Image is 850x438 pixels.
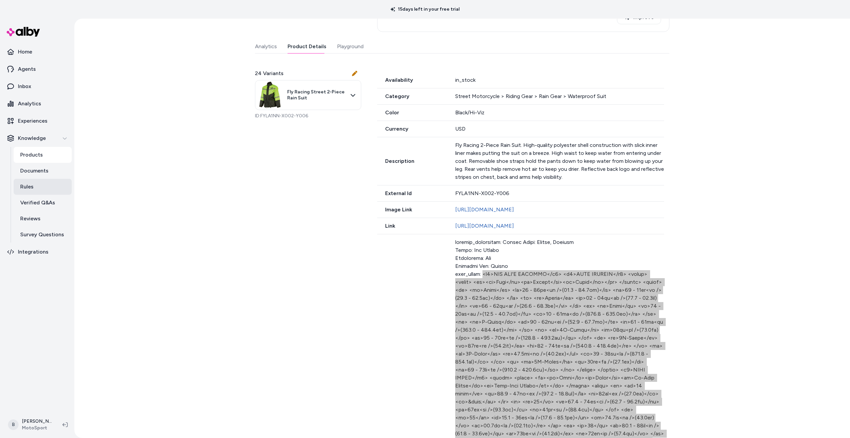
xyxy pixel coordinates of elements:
[18,82,31,90] p: Inbox
[18,134,46,142] p: Knowledge
[20,215,41,223] p: Reviews
[255,80,361,110] button: Fly Racing Street 2-Piece Rain Suit
[455,206,514,213] a: [URL][DOMAIN_NAME]
[455,141,664,181] p: Fly Racing 2-Piece Rain Suit. High-quality polyester shell construction with slick inner liner ma...
[20,151,43,159] p: Products
[14,163,72,179] a: Documents
[8,419,19,430] span: B
[3,61,72,77] a: Agents
[377,109,447,117] span: Color
[18,48,32,56] p: Home
[20,199,55,207] p: Verified Q&As
[288,40,326,53] button: Product Details
[18,117,47,125] p: Experiences
[377,76,447,84] span: Availability
[3,244,72,260] a: Integrations
[3,96,72,112] a: Analytics
[18,248,48,256] p: Integrations
[455,92,664,100] div: Street Motorcycle > Riding Gear > Rain Gear > Waterproof Suit
[14,147,72,163] a: Products
[255,40,277,53] button: Analytics
[386,6,464,13] p: 15 days left in your free trial
[377,157,447,165] span: Description
[455,125,664,133] div: USD
[14,211,72,227] a: Reviews
[7,27,40,37] img: alby Logo
[18,65,36,73] p: Agents
[455,223,514,229] a: [URL][DOMAIN_NAME]
[255,69,284,77] span: 24 Variants
[3,130,72,146] button: Knowledge
[3,44,72,60] a: Home
[20,231,64,239] p: Survey Questions
[377,125,447,133] span: Currency
[20,183,34,191] p: Rules
[3,78,72,94] a: Inbox
[20,167,48,175] p: Documents
[455,76,664,84] div: in_stock
[18,100,41,108] p: Analytics
[255,113,361,119] p: ID: FYLA1NN-X002-Y006
[14,179,72,195] a: Rules
[377,222,447,230] span: Link
[4,414,57,435] button: B[PERSON_NAME]MotoSport
[14,227,72,243] a: Survey Questions
[455,189,664,197] div: FYLA1NN-X002-Y006
[14,195,72,211] a: Verified Q&As
[455,109,664,117] div: Black/Hi-Viz
[377,189,447,197] span: External Id
[287,89,346,101] span: Fly Racing Street 2-Piece Rain Suit
[22,418,52,425] p: [PERSON_NAME]
[377,206,447,214] span: Image Link
[3,113,72,129] a: Experiences
[257,82,283,108] img: X002.jpg
[337,40,364,53] button: Playground
[377,92,447,100] span: Category
[22,425,52,431] span: MotoSport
